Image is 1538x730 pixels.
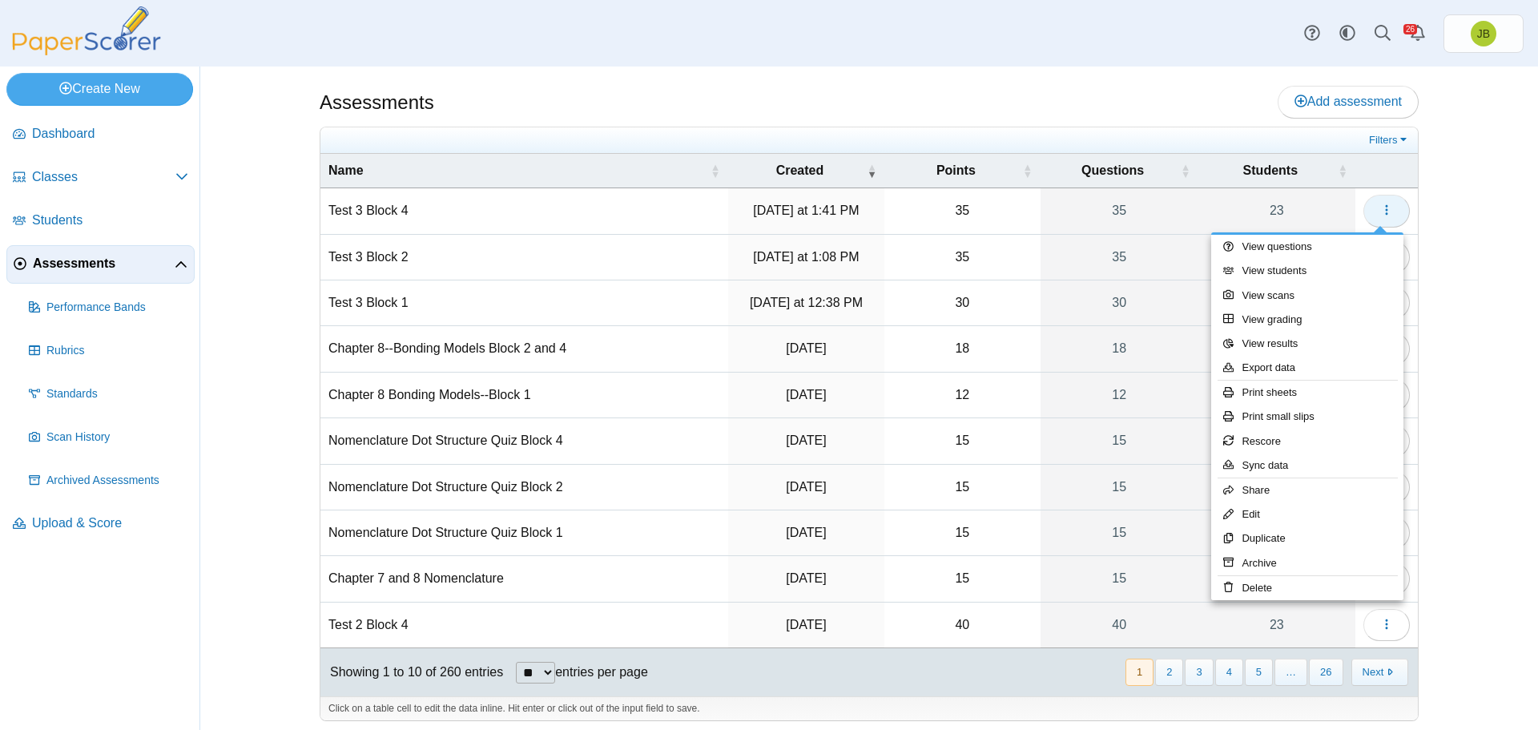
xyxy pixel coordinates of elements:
a: 30 [1041,280,1198,325]
span: Name [328,162,707,179]
a: Rescore [1211,430,1403,454]
a: Delete [1211,576,1403,600]
a: Alerts [1400,16,1435,51]
a: 6 [1198,510,1355,555]
span: Points : Activate to sort [1023,163,1033,179]
a: 15 [1041,556,1198,601]
td: 40 [884,603,1040,648]
h1: Assessments [320,89,434,116]
td: Test 3 Block 2 [320,235,728,280]
td: 15 [884,510,1040,556]
a: 5 [1198,373,1355,417]
td: Nomenclature Dot Structure Quiz Block 4 [320,418,728,464]
button: 1 [1125,659,1153,685]
td: Nomenclature Dot Structure Quiz Block 1 [320,510,728,556]
a: 15 [1041,465,1198,510]
time: Sep 17, 2025 at 2:50 PM [786,341,826,355]
span: Rubrics [46,343,188,359]
a: 23 [1198,418,1355,463]
td: Chapter 7 and 8 Nomenclature [320,556,728,602]
td: 15 [884,556,1040,602]
a: Archive [1211,551,1403,575]
a: Joel Boyd [1443,14,1524,53]
span: Add assessment [1294,95,1402,108]
span: Assessments [33,255,175,272]
td: Chapter 8--Bonding Models Block 2 and 4 [320,326,728,372]
span: Created : Activate to remove sorting [867,163,876,179]
span: Joel Boyd [1477,28,1490,39]
a: 12 [1041,373,1198,417]
a: 23 [1198,188,1355,233]
a: 40 [1041,603,1198,647]
nav: pagination [1124,659,1408,685]
td: 15 [884,418,1040,464]
span: Classes [32,168,175,186]
a: Students [6,202,195,240]
td: Nomenclature Dot Structure Quiz Block 2 [320,465,728,510]
button: 5 [1245,659,1273,685]
a: Dashboard [6,115,195,154]
a: Scan History [22,418,195,457]
td: Test 3 Block 1 [320,280,728,326]
span: Students [32,212,188,229]
time: Sep 22, 2025 at 1:08 PM [753,250,859,264]
time: Sep 12, 2025 at 1:40 PM [786,480,826,494]
time: Sep 12, 2025 at 1:41 PM [786,434,826,447]
a: Print small slips [1211,405,1403,429]
span: Performance Bands [46,300,188,316]
a: Filters [1365,132,1414,148]
span: Dashboard [32,125,188,143]
span: Archived Assessments [46,473,188,489]
button: 26 [1309,659,1343,685]
a: View grading [1211,308,1403,332]
a: 23 [1198,603,1355,647]
a: 36 [1198,556,1355,601]
button: 4 [1215,659,1243,685]
a: 35 [1041,188,1198,233]
span: Scan History [46,430,188,446]
a: View results [1211,332,1403,356]
button: Next [1351,659,1408,685]
td: 35 [884,235,1040,280]
a: Edit [1211,502,1403,526]
a: 6 [1198,280,1355,325]
a: Upload & Score [6,505,195,543]
time: Sep 17, 2025 at 2:45 PM [786,388,826,401]
span: … [1274,659,1307,685]
a: 34 [1198,326,1355,371]
a: Standards [22,375,195,413]
td: 12 [884,373,1040,418]
a: Create New [6,73,193,105]
span: Created [736,162,864,179]
a: 18 [1041,326,1198,371]
span: Questions [1049,162,1178,179]
a: PaperScorer [6,44,167,58]
span: Joel Boyd [1471,21,1496,46]
a: Add assessment [1278,86,1419,118]
button: 2 [1155,659,1183,685]
a: 15 [1041,510,1198,555]
a: Print sheets [1211,381,1403,405]
a: Archived Assessments [22,462,195,500]
a: Share [1211,478,1403,502]
label: entries per page [555,665,648,679]
td: 35 [884,188,1040,234]
a: View scans [1211,284,1403,308]
span: Students : Activate to sort [1338,163,1347,179]
span: Name : Activate to sort [711,163,720,179]
a: Rubrics [22,332,195,370]
a: Export data [1211,356,1403,380]
a: Assessments [6,245,195,284]
span: Questions : Activate to sort [1181,163,1190,179]
a: 35 [1041,235,1198,280]
a: Performance Bands [22,288,195,327]
span: Students [1206,162,1335,179]
td: 18 [884,326,1040,372]
a: 15 [1041,418,1198,463]
div: Click on a table cell to edit the data inline. Hit enter or click out of the input field to save. [320,696,1418,720]
a: View questions [1211,235,1403,259]
time: Sep 22, 2025 at 1:41 PM [753,204,859,217]
span: Upload & Score [32,514,188,532]
td: Test 2 Block 4 [320,603,728,648]
div: Showing 1 to 10 of 260 entries [320,648,503,696]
